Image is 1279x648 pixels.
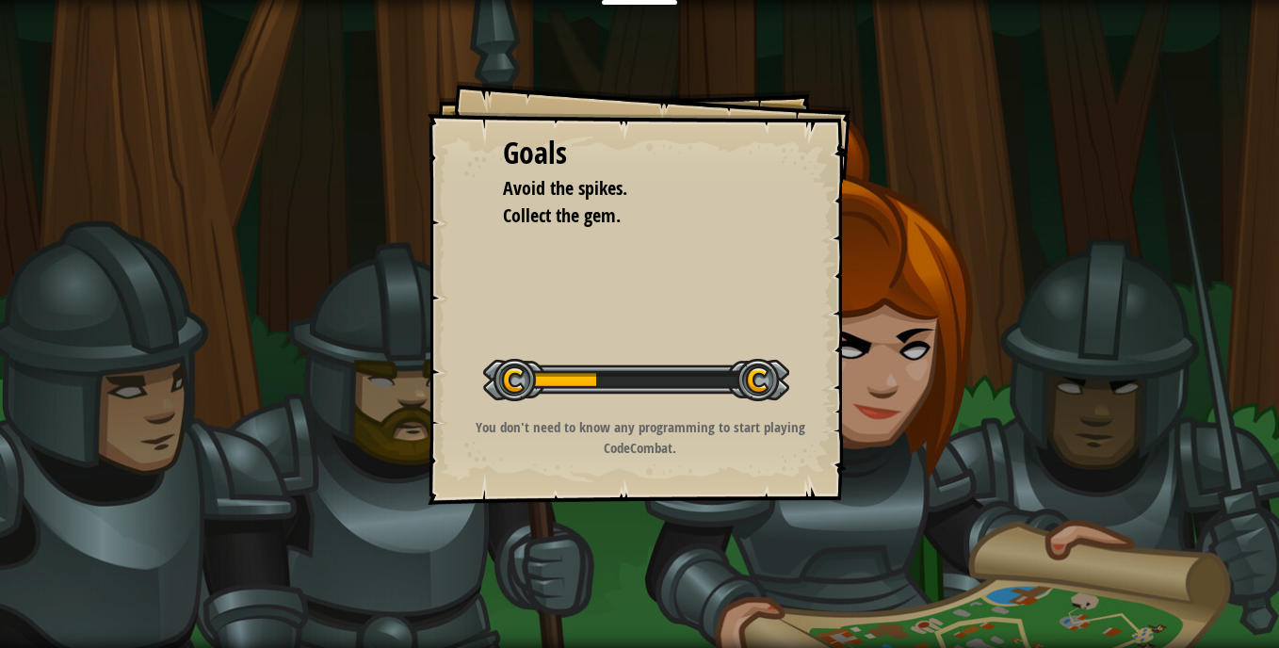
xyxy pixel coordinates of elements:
span: Avoid the spikes. [503,175,627,201]
span: Collect the gem. [503,202,621,228]
li: Collect the gem. [479,202,771,230]
p: You don't need to know any programming to start playing CodeCombat. [451,417,829,458]
li: Avoid the spikes. [479,175,771,202]
div: Goals [503,132,776,175]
